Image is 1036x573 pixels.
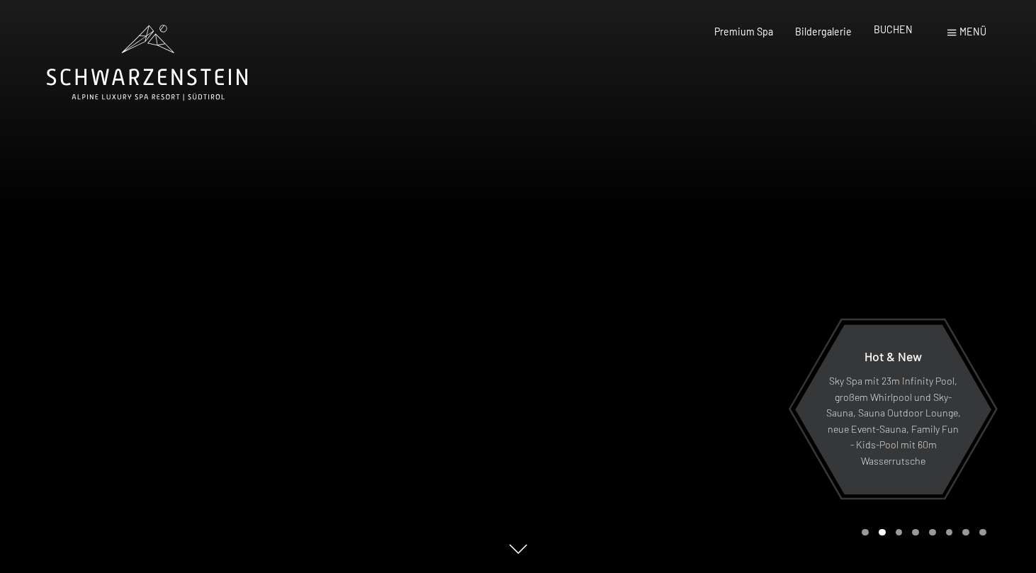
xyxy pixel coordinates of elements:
[896,529,903,536] div: Carousel Page 3
[912,529,919,536] div: Carousel Page 4
[979,529,986,536] div: Carousel Page 8
[714,25,773,38] a: Premium Spa
[865,348,922,364] span: Hot & New
[946,529,953,536] div: Carousel Page 6
[879,529,886,536] div: Carousel Page 2 (Current Slide)
[959,25,986,38] span: Menü
[826,374,961,470] p: Sky Spa mit 23m Infinity Pool, großem Whirlpool und Sky-Sauna, Sauna Outdoor Lounge, neue Event-S...
[795,25,852,38] a: Bildergalerie
[929,529,936,536] div: Carousel Page 5
[794,324,992,495] a: Hot & New Sky Spa mit 23m Infinity Pool, großem Whirlpool und Sky-Sauna, Sauna Outdoor Lounge, ne...
[862,529,869,536] div: Carousel Page 1
[857,529,986,536] div: Carousel Pagination
[874,23,913,35] a: BUCHEN
[962,529,969,536] div: Carousel Page 7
